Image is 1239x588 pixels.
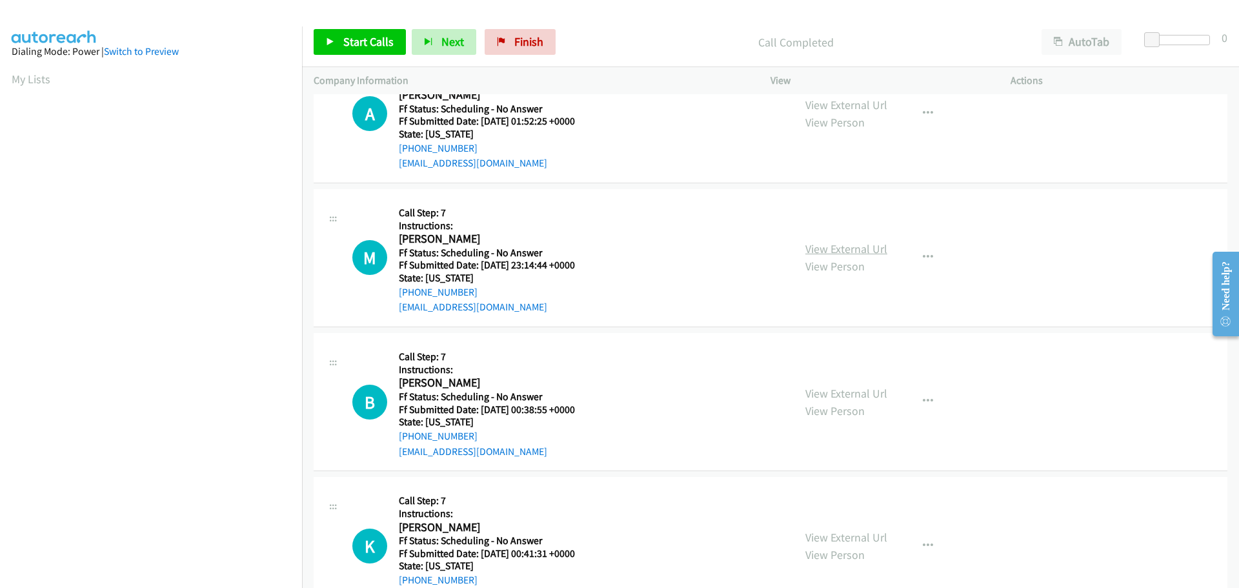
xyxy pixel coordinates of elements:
[805,547,865,562] a: View Person
[399,445,547,458] a: [EMAIL_ADDRESS][DOMAIN_NAME]
[399,520,575,535] h2: [PERSON_NAME]
[399,301,547,313] a: [EMAIL_ADDRESS][DOMAIN_NAME]
[104,45,179,57] a: Switch to Preview
[399,507,575,520] h5: Instructions:
[399,574,478,586] a: [PHONE_NUMBER]
[399,232,591,247] h2: [PERSON_NAME]
[573,34,1018,51] p: Call Completed
[314,29,406,55] a: Start Calls
[352,240,387,275] div: The call is yet to be attempted
[12,44,290,59] div: Dialing Mode: Power |
[1222,29,1227,46] div: 0
[352,385,387,420] div: The call is yet to be attempted
[805,241,887,256] a: View External Url
[352,385,387,420] h1: B
[771,73,987,88] p: View
[399,430,478,442] a: [PHONE_NUMBER]
[1202,243,1239,345] iframe: Resource Center
[805,115,865,130] a: View Person
[399,157,547,169] a: [EMAIL_ADDRESS][DOMAIN_NAME]
[805,259,865,274] a: View Person
[399,103,591,116] h5: Ff Status: Scheduling - No Answer
[1151,35,1210,45] div: Delay between calls (in seconds)
[352,529,387,563] h1: K
[399,247,591,259] h5: Ff Status: Scheduling - No Answer
[399,403,591,416] h5: Ff Submitted Date: [DATE] 00:38:55 +0000
[399,494,575,507] h5: Call Step: 7
[399,259,591,272] h5: Ff Submitted Date: [DATE] 23:14:44 +0000
[399,142,478,154] a: [PHONE_NUMBER]
[514,34,543,49] span: Finish
[343,34,394,49] span: Start Calls
[805,403,865,418] a: View Person
[352,529,387,563] div: The call is yet to be attempted
[441,34,464,49] span: Next
[399,219,591,232] h5: Instructions:
[399,547,575,560] h5: Ff Submitted Date: [DATE] 00:41:31 +0000
[12,72,50,86] a: My Lists
[805,530,887,545] a: View External Url
[399,416,591,429] h5: State: [US_STATE]
[399,272,591,285] h5: State: [US_STATE]
[399,350,591,363] h5: Call Step: 7
[399,534,575,547] h5: Ff Status: Scheduling - No Answer
[399,363,591,376] h5: Instructions:
[399,286,478,298] a: [PHONE_NUMBER]
[805,97,887,112] a: View External Url
[399,376,591,390] h2: [PERSON_NAME]
[399,128,591,141] h5: State: [US_STATE]
[399,207,591,219] h5: Call Step: 7
[1011,73,1227,88] p: Actions
[399,88,591,103] h2: [PERSON_NAME]
[352,96,387,131] h1: A
[399,390,591,403] h5: Ff Status: Scheduling - No Answer
[352,240,387,275] h1: M
[485,29,556,55] a: Finish
[314,73,747,88] p: Company Information
[805,386,887,401] a: View External Url
[399,560,575,573] h5: State: [US_STATE]
[412,29,476,55] button: Next
[1042,29,1122,55] button: AutoTab
[399,115,591,128] h5: Ff Submitted Date: [DATE] 01:52:25 +0000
